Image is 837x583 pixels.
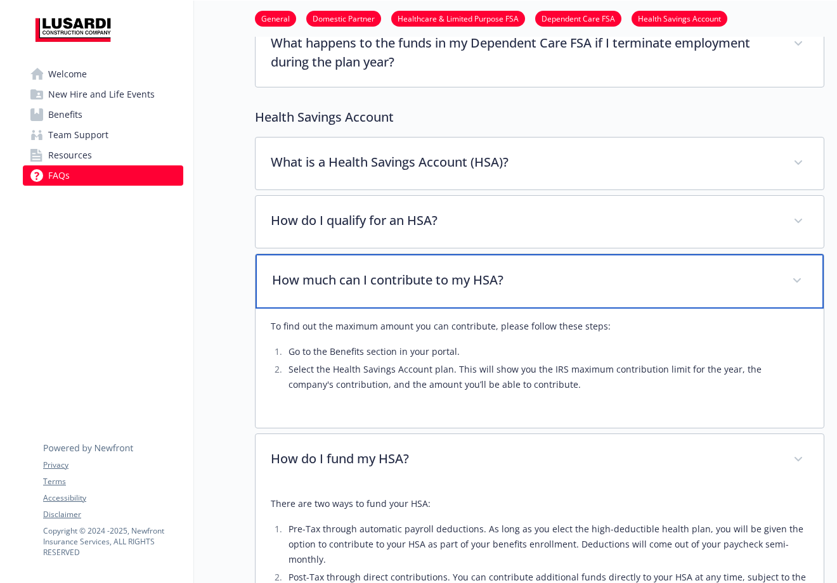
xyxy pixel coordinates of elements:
[48,64,87,84] span: Welcome
[255,12,296,24] a: General
[23,125,183,145] a: Team Support
[285,344,808,359] li: Go to the Benefits section in your portal.
[23,64,183,84] a: Welcome
[48,145,92,165] span: Resources
[43,509,183,520] a: Disclaimer
[23,145,183,165] a: Resources
[256,196,824,248] div: How do I qualify for an HSA?
[271,153,778,172] p: What is a Health Savings Account (HSA)?
[272,271,777,290] p: How much can I contribute to my HSA?
[23,84,183,105] a: New Hire and Life Events
[255,108,824,127] p: Health Savings Account
[391,12,525,24] a: Healthcare & Limited Purpose FSA
[23,165,183,186] a: FAQs
[271,34,778,72] p: What happens to the funds in my Dependent Care FSA if I terminate employment during the plan year?
[23,105,183,125] a: Benefits
[48,125,108,145] span: Team Support
[48,105,82,125] span: Benefits
[271,211,778,230] p: How do I qualify for an HSA?
[306,12,381,24] a: Domestic Partner
[256,309,824,428] div: How much can I contribute to my HSA?
[48,84,155,105] span: New Hire and Life Events
[48,165,70,186] span: FAQs
[271,449,778,468] p: How do I fund my HSA?
[535,12,621,24] a: Dependent Care FSA
[632,12,727,24] a: Health Savings Account
[43,492,183,504] a: Accessibility
[256,138,824,189] div: What is a Health Savings Account (HSA)?
[271,319,808,334] p: To find out the maximum amount you can contribute, please follow these steps:
[43,476,183,487] a: Terms
[256,254,824,309] div: How much can I contribute to my HSA?
[43,525,183,558] p: Copyright © 2024 - 2025 , Newfront Insurance Services, ALL RIGHTS RESERVED
[43,459,183,471] a: Privacy
[256,18,824,87] div: What happens to the funds in my Dependent Care FSA if I terminate employment during the plan year?
[285,522,808,567] li: Pre-Tax through automatic payroll deductions. As long as you elect the high-deductible health pla...
[271,496,808,511] p: There are two ways to fund your HSA:
[285,362,808,392] li: Select the Health Savings Account plan. This will show you the IRS maximum contribution limit for...
[256,434,824,486] div: How do I fund my HSA?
